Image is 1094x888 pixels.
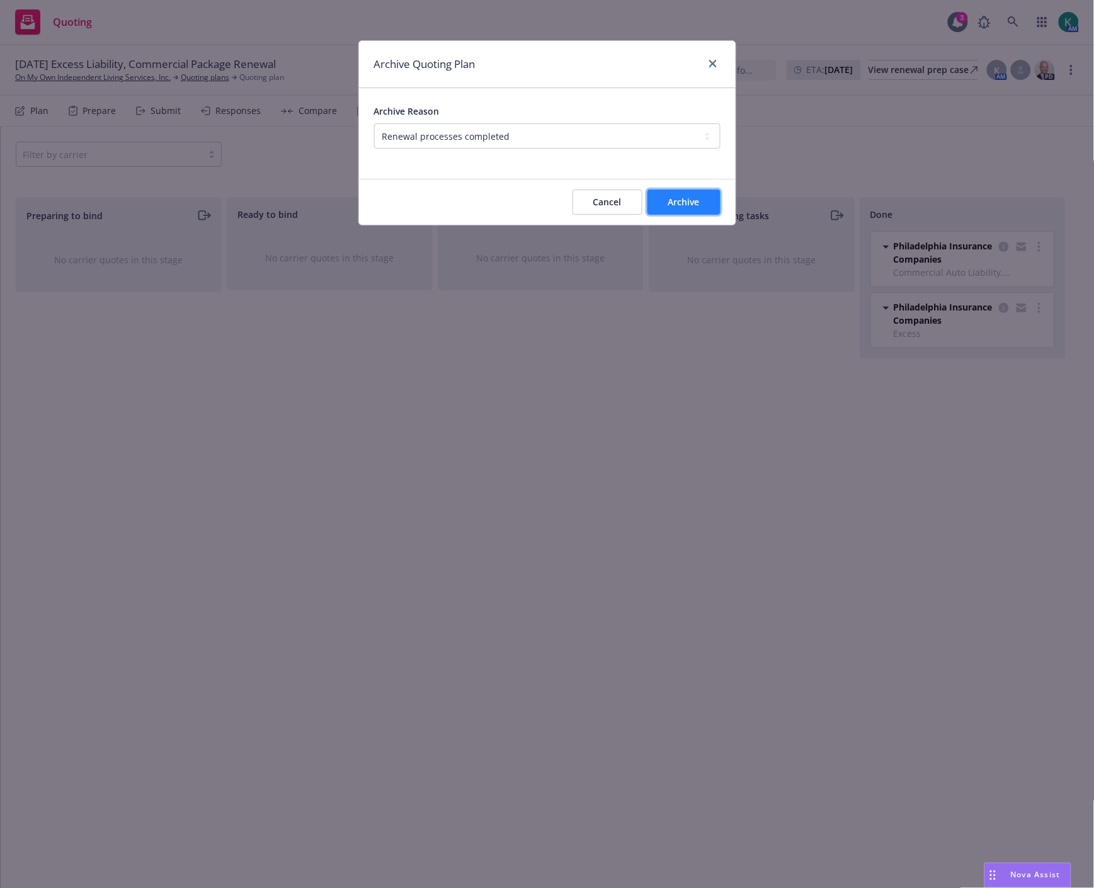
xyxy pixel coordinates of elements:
div: Drag to move [985,863,1001,887]
span: Nova Assist [1011,870,1061,880]
a: close [705,56,721,71]
button: Cancel [573,190,642,215]
span: Archive Reason [374,105,440,117]
button: Nova Assist [984,863,1071,888]
button: Archive [647,190,721,215]
span: Archive [668,196,700,208]
span: Cancel [593,196,622,208]
h1: Archive Quoting Plan [374,56,476,72]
